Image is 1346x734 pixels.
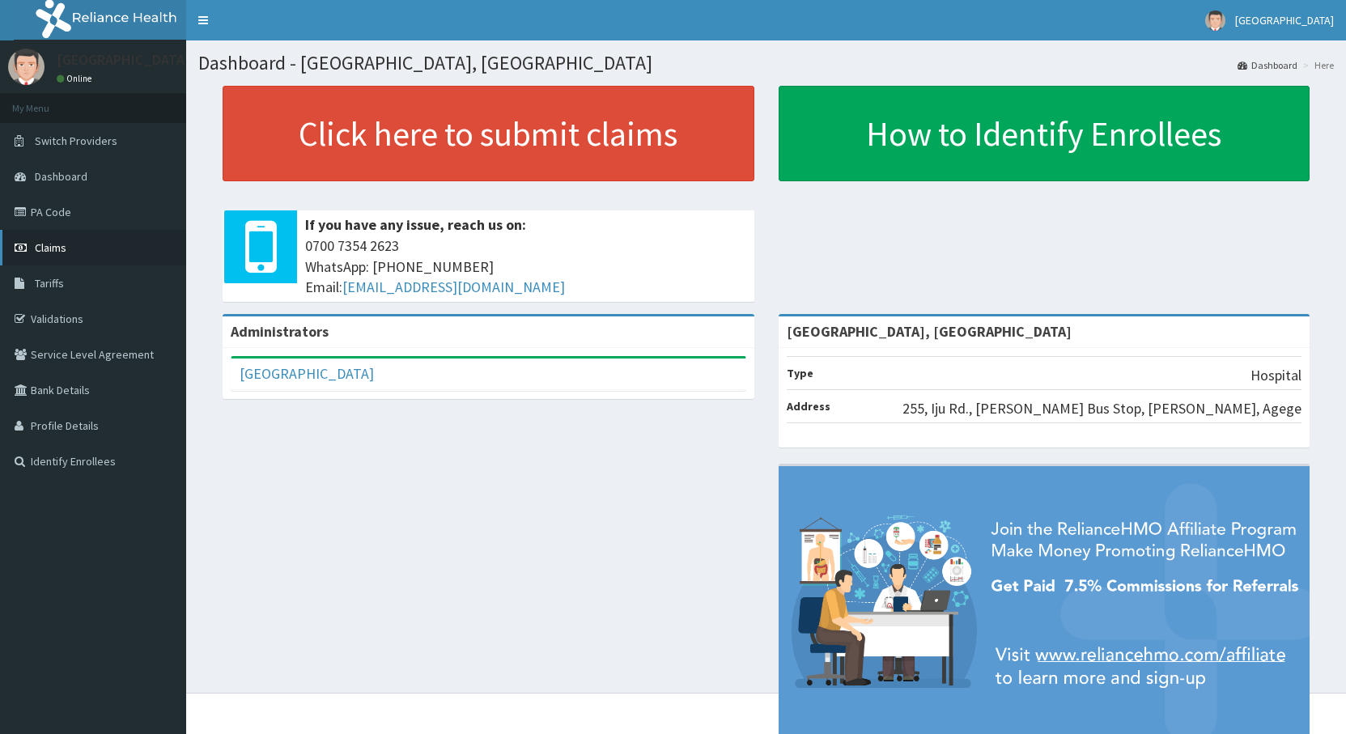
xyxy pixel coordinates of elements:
[57,53,190,67] p: [GEOGRAPHIC_DATA]
[1238,58,1297,72] a: Dashboard
[787,399,830,414] b: Address
[787,366,813,380] b: Type
[1205,11,1225,31] img: User Image
[35,169,87,184] span: Dashboard
[787,322,1072,341] strong: [GEOGRAPHIC_DATA], [GEOGRAPHIC_DATA]
[8,49,45,85] img: User Image
[342,278,565,296] a: [EMAIL_ADDRESS][DOMAIN_NAME]
[198,53,1334,74] h1: Dashboard - [GEOGRAPHIC_DATA], [GEOGRAPHIC_DATA]
[57,73,96,84] a: Online
[305,215,526,234] b: If you have any issue, reach us on:
[35,240,66,255] span: Claims
[35,134,117,148] span: Switch Providers
[240,364,374,383] a: [GEOGRAPHIC_DATA]
[902,398,1301,419] p: 255, Iju Rd., [PERSON_NAME] Bus Stop, [PERSON_NAME], Agege
[779,86,1310,181] a: How to Identify Enrollees
[35,276,64,291] span: Tariffs
[305,235,746,298] span: 0700 7354 2623 WhatsApp: [PHONE_NUMBER] Email:
[1299,58,1334,72] li: Here
[223,86,754,181] a: Click here to submit claims
[1235,13,1334,28] span: [GEOGRAPHIC_DATA]
[1250,365,1301,386] p: Hospital
[231,322,329,341] b: Administrators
